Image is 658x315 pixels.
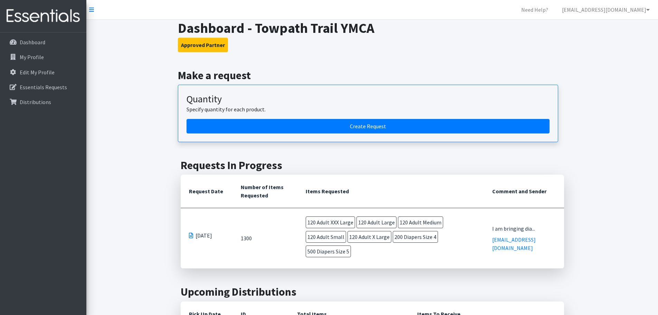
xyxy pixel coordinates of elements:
a: [EMAIL_ADDRESS][DOMAIN_NAME] [492,236,536,251]
h3: Quantity [187,93,550,105]
a: Edit My Profile [3,65,84,79]
span: 120 Adult Medium [398,216,443,228]
h1: Dashboard - Towpath Trail YMCA [178,20,566,36]
span: 500 Diapers Size 5 [306,245,351,257]
p: Edit My Profile [20,69,55,76]
a: Dashboard [3,35,84,49]
span: 120 Adult Small [306,231,346,243]
th: Comment and Sender [484,175,564,208]
p: My Profile [20,54,44,61]
th: Items Requested [297,175,484,208]
h2: Upcoming Distributions [181,285,564,298]
span: 120 Adult Large [356,216,397,228]
p: Dashboard [20,39,45,46]
button: Approved Partner [178,38,228,52]
a: Distributions [3,95,84,109]
div: I am bringing dia... [492,224,556,233]
span: [DATE] [196,231,212,240]
a: Essentials Requests [3,80,84,94]
img: HumanEssentials [3,4,84,28]
a: [EMAIL_ADDRESS][DOMAIN_NAME] [556,3,655,17]
p: Essentials Requests [20,84,67,91]
h2: Make a request [178,69,566,82]
a: Need Help? [516,3,554,17]
a: My Profile [3,50,84,64]
a: Create a request by quantity [187,119,550,133]
th: Number of Items Requested [232,175,298,208]
td: 1300 [232,208,298,269]
span: 120 Adult XXX Large [306,216,355,228]
p: Specify quantity for each product. [187,105,550,113]
span: 120 Adult X Large [347,231,391,243]
span: 200 Diapers Size 4 [393,231,438,243]
th: Request Date [181,175,232,208]
h2: Requests In Progress [181,159,564,172]
p: Distributions [20,99,51,105]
